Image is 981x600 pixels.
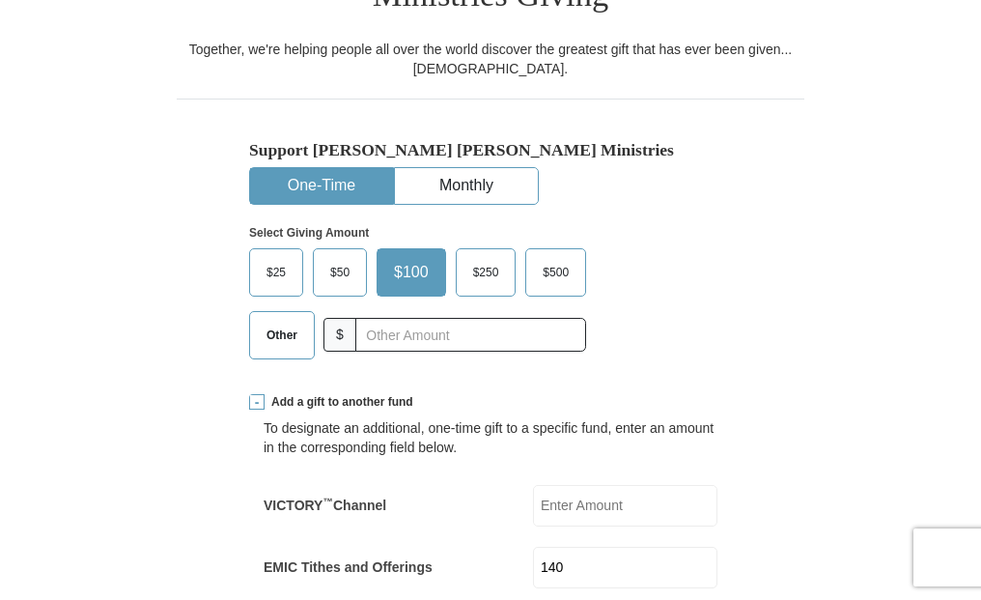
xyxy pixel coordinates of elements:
[257,258,295,287] span: $25
[264,496,386,515] label: VICTORY Channel
[264,557,433,577] label: EMIC Tithes and Offerings
[177,40,804,78] div: Together, we're helping people all over the world discover the greatest gift that has ever been g...
[355,318,586,352] input: Other Amount
[265,394,413,411] span: Add a gift to another fund
[463,258,509,287] span: $250
[249,140,732,160] h5: Support [PERSON_NAME] [PERSON_NAME] Ministries
[395,168,538,204] button: Monthly
[533,258,578,287] span: $500
[533,547,717,588] input: Enter Amount
[322,496,333,507] sup: ™
[533,485,717,527] input: Enter Amount
[384,258,438,287] span: $100
[249,226,369,240] strong: Select Giving Amount
[264,418,717,457] div: To designate an additional, one-time gift to a specific fund, enter an amount in the correspondin...
[257,321,307,350] span: Other
[323,318,356,352] span: $
[250,168,393,204] button: One-Time
[321,258,359,287] span: $50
